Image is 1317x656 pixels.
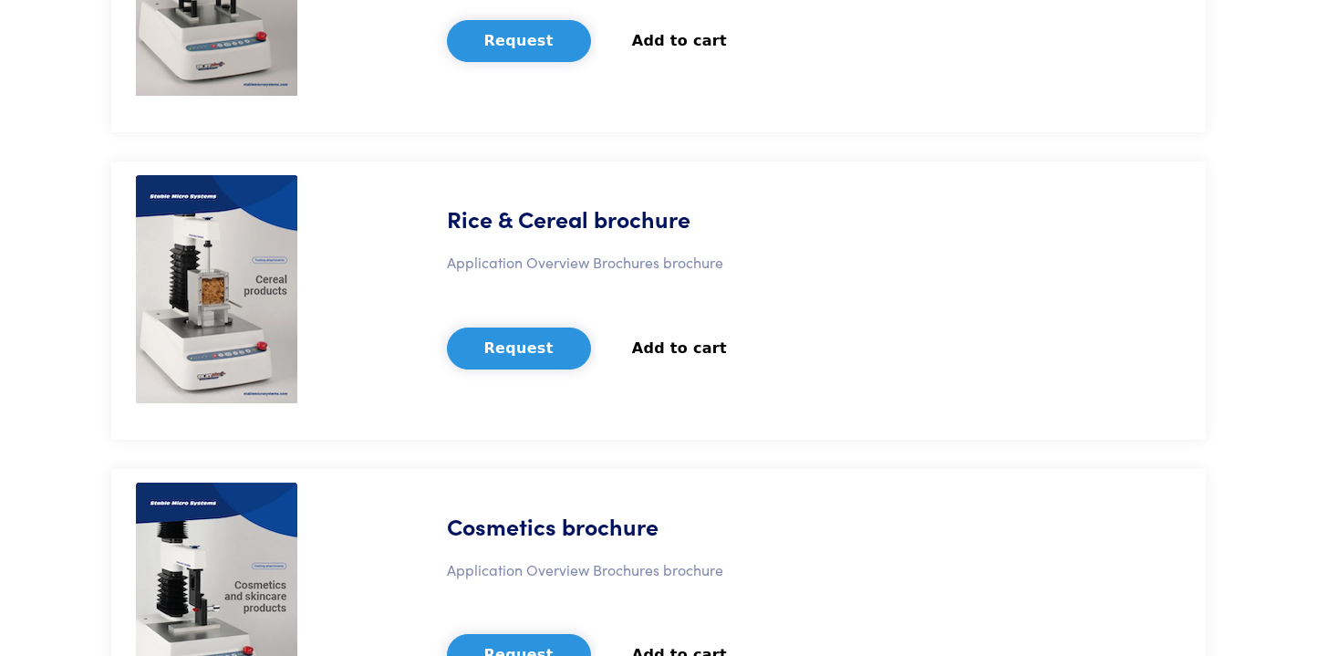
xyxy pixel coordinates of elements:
[447,549,723,591] p: Application Overview Brochures brochure
[136,175,297,403] img: cereal-brochure-2024.png
[596,328,763,369] button: Add to cart
[447,328,591,370] button: Request
[447,203,690,234] h5: Rice & Cereal brochure
[447,242,723,284] p: Application Overview Brochures brochure
[447,20,591,62] button: Request
[447,510,658,542] h5: Cosmetics brochure
[596,21,763,61] button: Add to cart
